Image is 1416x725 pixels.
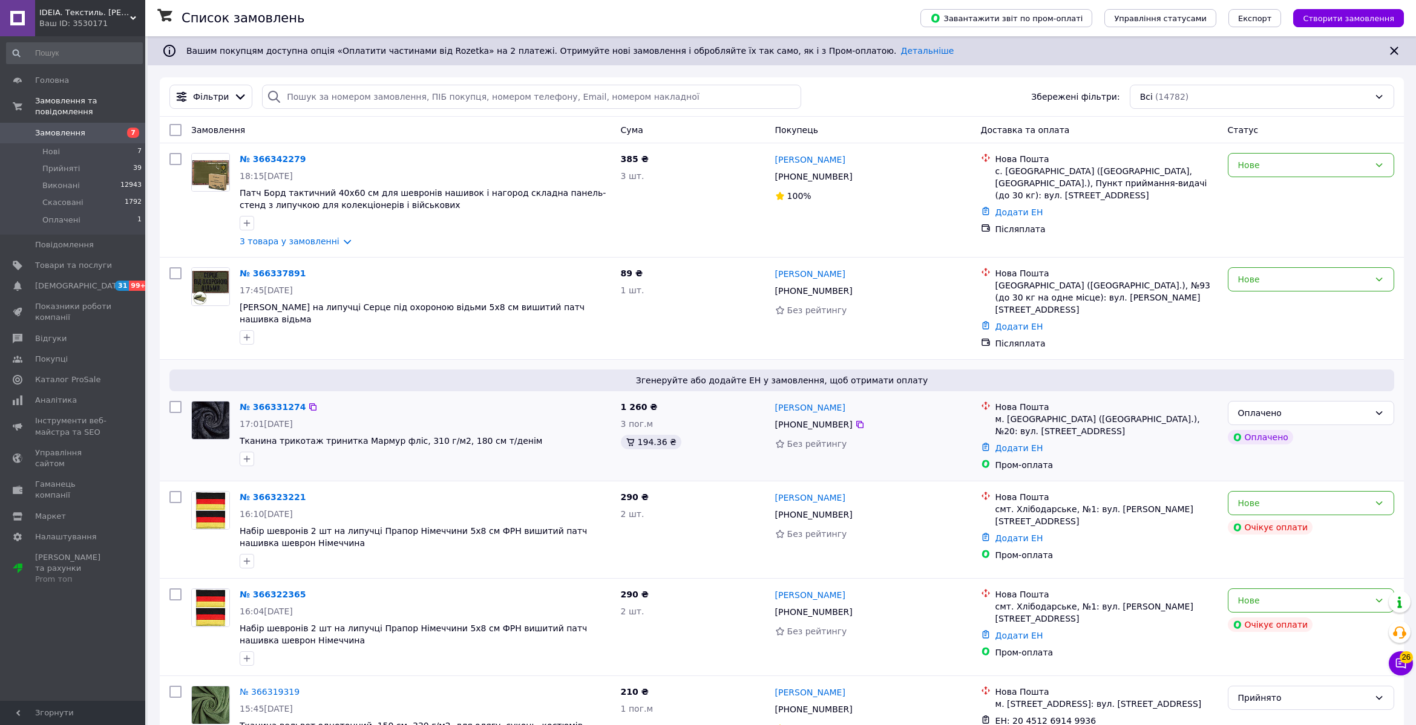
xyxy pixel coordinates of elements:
div: [GEOGRAPHIC_DATA] ([GEOGRAPHIC_DATA].), №93 (до 30 кг на одне місце): вул. [PERSON_NAME][STREET_A... [995,279,1218,316]
button: Експорт [1228,9,1282,27]
span: [PHONE_NUMBER] [775,704,853,714]
a: Набір шевронів 2 шт на липучці Прапор Німеччини 5х8 см ФРН вишитий патч нашивка шеврон Німеччина [240,526,587,548]
h1: Список замовлень [182,11,304,25]
span: Без рейтингу [787,626,847,636]
span: 1 260 ₴ [621,402,658,412]
span: Без рейтингу [787,439,847,449]
div: м. [STREET_ADDRESS]: вул. [STREET_ADDRESS] [995,698,1218,710]
span: [PERSON_NAME] та рахунки [35,552,112,585]
div: Післяплата [995,337,1218,349]
span: [PHONE_NUMBER] [775,286,853,296]
span: Інструменти веб-майстра та SEO [35,415,112,437]
a: № 366323221 [240,492,306,502]
span: Маркет [35,511,66,522]
div: Prom топ [35,574,112,585]
span: Всі [1140,91,1153,103]
div: Нова Пошта [995,686,1218,698]
span: [DEMOGRAPHIC_DATA] [35,281,125,291]
a: № 366337891 [240,268,306,278]
a: Додати ЕН [995,443,1043,453]
span: Виконані [42,180,80,191]
span: 2 шт. [621,606,644,616]
span: Фільтри [193,91,229,103]
span: 18:15[DATE] [240,171,293,181]
span: Скасовані [42,197,84,208]
a: [PERSON_NAME] [775,686,845,698]
span: Вашим покупцям доступна опція «Оплатити частинами від Rozetka» на 2 платежі. Отримуйте нові замов... [186,46,954,56]
span: Експорт [1238,14,1272,23]
div: Нове [1238,594,1369,607]
span: (14782) [1155,92,1188,102]
span: Управління сайтом [35,447,112,469]
span: 3 шт. [621,171,644,181]
div: смт. Хлібодарське, №1: вул. [PERSON_NAME][STREET_ADDRESS] [995,503,1218,527]
span: Показники роботи компанії [35,301,112,323]
a: Фото товару [191,267,230,306]
span: Оплачені [42,215,80,226]
img: Фото товару [192,589,229,626]
a: Створити замовлення [1281,13,1404,22]
span: 31 [115,281,129,291]
span: 17:01[DATE] [240,419,293,429]
div: Післяплата [995,223,1218,235]
span: Замовлення та повідомлення [35,96,145,117]
a: Додати ЕН [995,207,1043,217]
a: 3 товара у замовленні [240,236,339,246]
span: [PHONE_NUMBER] [775,172,853,181]
a: Фото товару [191,588,230,627]
a: [PERSON_NAME] [775,492,845,504]
span: Налаштування [35,532,97,542]
div: смт. Хлібодарське, №1: вул. [PERSON_NAME][STREET_ADDRESS] [995,600,1218,625]
a: Патч Борд тактичний 40х60 см для шевронів нашивок і нагород складна панель-стенд з липучкою для к... [240,188,606,210]
img: Фото товару [192,492,229,529]
a: Набір шевронів 2 шт на липучці Прапор Німеччини 5х8 см ФРН вишитий патч нашивка шеврон Німеччина [240,623,587,645]
span: Згенеруйте або додайте ЕН у замовлення, щоб отримати оплату [174,374,1389,386]
div: Пром-оплата [995,549,1218,561]
span: Доставка та оплата [981,125,1070,135]
span: 210 ₴ [621,687,649,697]
a: Фото товару [191,401,230,440]
div: Пром-оплата [995,459,1218,471]
span: 99+ [129,281,149,291]
button: Завантажити звіт по пром-оплаті [920,9,1092,27]
a: № 366342279 [240,154,306,164]
a: № 366319319 [240,687,300,697]
div: Нова Пошта [995,153,1218,165]
div: Оплачено [1228,430,1293,444]
a: Додати ЕН [995,533,1043,543]
span: 16:04[DATE] [240,606,293,616]
span: 89 ₴ [621,268,643,278]
div: 194.36 ₴ [621,435,681,449]
span: 100% [787,191,811,201]
img: Фото товару [192,402,229,439]
div: Очікує оплати [1228,520,1313,535]
a: [PERSON_NAME] [775,268,845,280]
span: 2 шт. [621,509,644,519]
div: Прийнято [1238,691,1369,704]
span: 290 ₴ [621,590,649,599]
a: Фото товару [191,686,230,724]
button: Створити замовлення [1293,9,1404,27]
div: Пром-оплата [995,646,1218,658]
span: Гаманець компанії [35,479,112,501]
a: Тканина трикотаж тринитка Мармур фліс, 310 г/м2, 180 см т/денім [240,436,542,446]
div: Нове [1238,496,1369,510]
div: Ваш ID: 3530171 [39,18,145,29]
span: 1792 [125,197,142,208]
button: Чат з покупцем26 [1389,651,1413,675]
span: Створити замовлення [1303,14,1394,23]
span: 1 пог.м [621,704,653,714]
div: м. [GEOGRAPHIC_DATA] ([GEOGRAPHIC_DATA].), №20: вул. [STREET_ADDRESS] [995,413,1218,437]
span: Без рейтингу [787,305,847,315]
span: 16:10[DATE] [240,509,293,519]
span: [PHONE_NUMBER] [775,510,853,519]
span: Збережені фільтри: [1031,91,1119,103]
span: Повідомлення [35,239,94,250]
span: 1 [137,215,142,226]
span: 7 [137,146,142,157]
span: Аналітика [35,395,77,406]
span: 1 шт. [621,285,644,295]
span: 290 ₴ [621,492,649,502]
